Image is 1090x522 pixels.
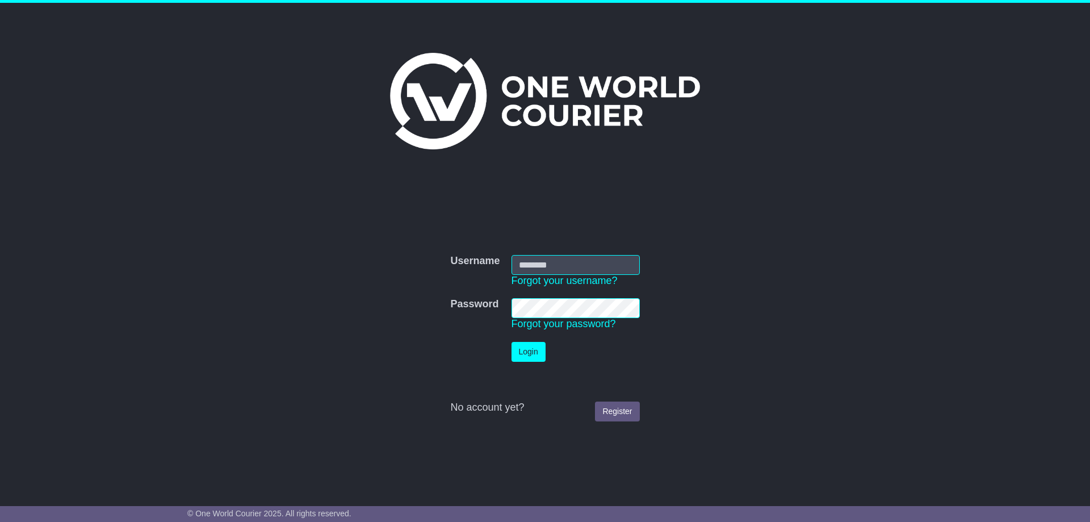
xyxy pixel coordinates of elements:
label: Username [450,255,500,268]
a: Forgot your password? [512,318,616,329]
div: No account yet? [450,402,639,414]
label: Password [450,298,498,311]
a: Forgot your username? [512,275,618,286]
img: One World [390,53,700,149]
button: Login [512,342,546,362]
a: Register [595,402,639,421]
span: © One World Courier 2025. All rights reserved. [187,509,351,518]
